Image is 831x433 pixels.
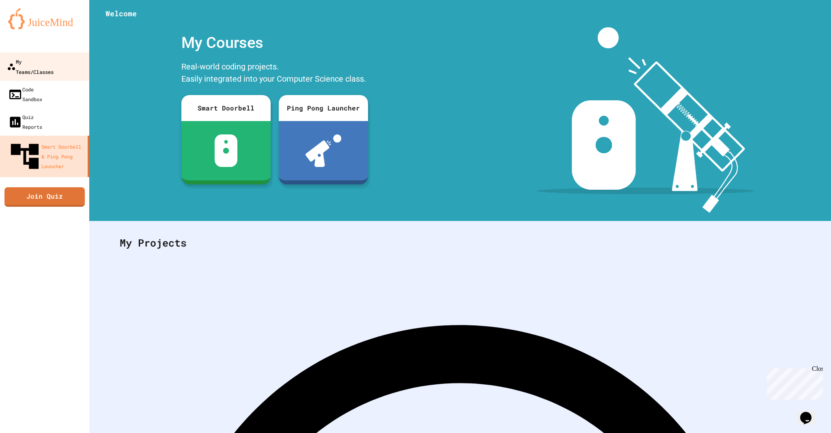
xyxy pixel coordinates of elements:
img: banner-image-my-projects.png [537,27,754,213]
div: Smart Doorbell [181,95,271,121]
img: logo-orange.svg [8,8,81,29]
div: My Courses [177,27,372,58]
img: sdb-white.svg [215,134,238,167]
div: Ping Pong Launcher [279,95,368,121]
iframe: chat widget [797,401,823,425]
div: Code Sandbox [8,84,42,104]
div: Smart Doorbell & Ping Pong Launcher [8,140,84,173]
img: ppl-with-ball.png [306,134,342,167]
div: My Teams/Classes [7,56,54,76]
iframe: chat widget [764,365,823,400]
div: My Projects [112,227,809,259]
div: Real-world coding projects. Easily integrated into your Computer Science class. [177,58,372,89]
div: Quiz Reports [8,112,42,132]
a: Join Quiz [4,187,85,207]
div: Chat with us now!Close [3,3,56,52]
